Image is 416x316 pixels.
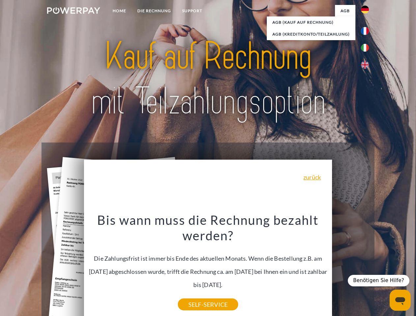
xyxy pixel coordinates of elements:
[88,212,328,304] div: Die Zahlungsfrist ist immer bis Ende des aktuellen Monats. Wenn die Bestellung z.B. am [DATE] abg...
[63,32,353,126] img: title-powerpay_de.svg
[361,61,369,69] img: en
[361,6,369,13] img: de
[132,5,177,17] a: DIE RECHNUNG
[47,7,100,14] img: logo-powerpay-white.svg
[177,5,208,17] a: SUPPORT
[390,290,411,311] iframe: Schaltfläche zum Öffnen des Messaging-Fensters; Konversation läuft
[361,44,369,52] img: it
[335,5,355,17] a: agb
[88,212,328,244] h3: Bis wann muss die Rechnung bezahlt werden?
[361,27,369,35] img: fr
[303,174,321,180] a: zurück
[107,5,132,17] a: Home
[178,299,238,310] a: SELF-SERVICE
[267,28,355,40] a: AGB (Kreditkonto/Teilzahlung)
[267,16,355,28] a: AGB (Kauf auf Rechnung)
[348,275,409,286] div: Benötigen Sie Hilfe?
